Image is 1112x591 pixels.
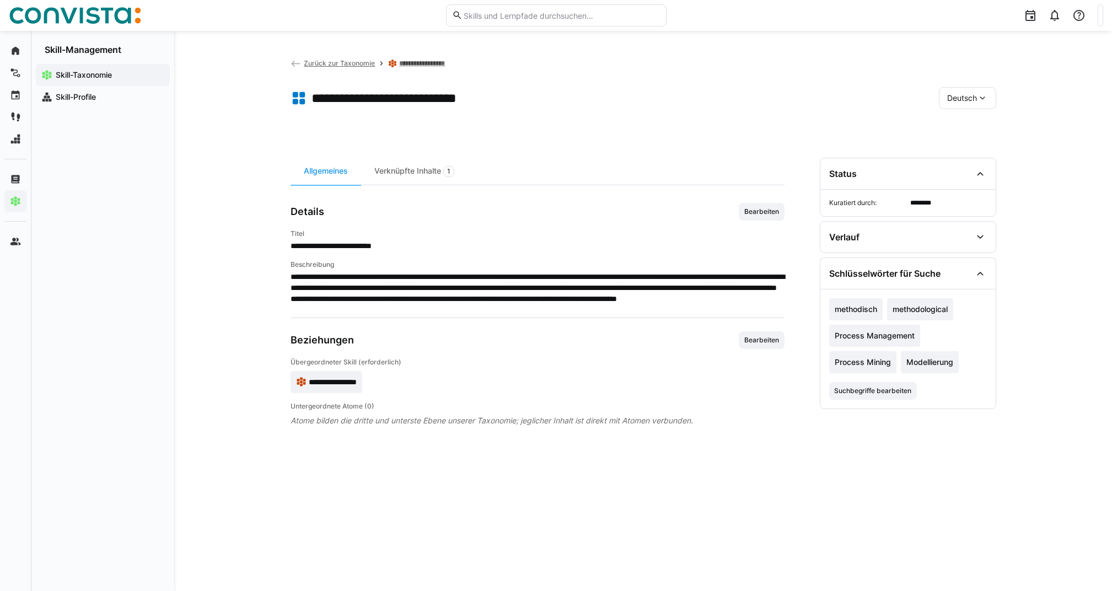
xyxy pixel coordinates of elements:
[829,168,857,179] div: Status
[743,207,780,216] span: Bearbeiten
[291,415,785,426] span: Atome bilden die dritte und unterste Ebene unserer Taxonomie; jeglicher Inhalt ist direkt mit Ato...
[835,330,915,341] span: Process Management
[291,59,375,67] a: Zurück zur Taxonomie
[447,167,450,176] span: 1
[829,268,941,279] div: Schlüsselwörter für Suche
[304,59,375,67] span: Zurück zur Taxonomie
[463,10,660,20] input: Skills und Lernpfade durchsuchen…
[291,206,324,218] h3: Details
[829,198,906,207] span: Kuratiert durch:
[829,232,859,243] div: Verlauf
[835,357,891,368] span: Process Mining
[291,229,785,238] h4: Titel
[829,382,917,400] button: Suchbegriffe bearbeiten
[834,386,913,395] span: Suchbegriffe bearbeiten
[361,158,468,185] div: Verknüpfte Inhalte
[291,334,354,346] h3: Beziehungen
[291,358,785,367] h4: Übergeordneter Skill (erforderlich)
[743,336,780,345] span: Bearbeiten
[893,304,948,315] span: methodological
[906,357,953,368] span: Modellierung
[739,203,785,221] button: Bearbeiten
[947,93,977,104] span: Deutsch
[291,260,785,269] h4: Beschreibung
[291,158,361,185] div: Allgemeines
[291,402,785,411] h4: Untergeordnete Atome (0)
[739,331,785,349] button: Bearbeiten
[835,304,877,315] span: methodisch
